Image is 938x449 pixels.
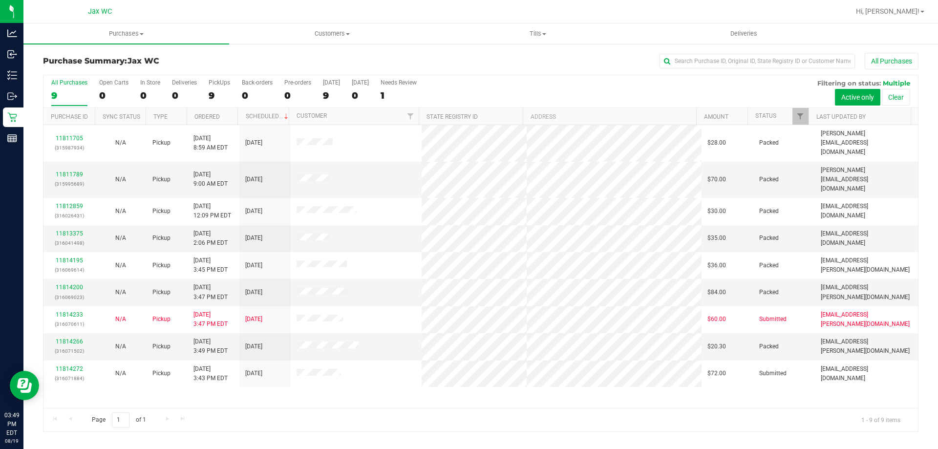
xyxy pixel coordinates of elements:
div: Deliveries [172,79,197,86]
span: Packed [759,342,779,351]
button: N/A [115,369,126,378]
span: [DATE] [245,175,262,184]
span: Multiple [883,79,910,87]
a: Ordered [194,113,220,120]
button: N/A [115,261,126,270]
a: 11814200 [56,284,83,291]
span: [DATE] 9:00 AM EDT [193,170,228,189]
a: State Registry ID [426,113,478,120]
span: [EMAIL_ADDRESS][DOMAIN_NAME] [821,202,912,220]
a: Amount [704,113,728,120]
span: Packed [759,234,779,243]
a: 11811789 [56,171,83,178]
span: $35.00 [707,234,726,243]
a: Customer [297,112,327,119]
span: [DATE] 3:47 PM EDT [193,310,228,329]
span: [PERSON_NAME][EMAIL_ADDRESS][DOMAIN_NAME] [821,166,912,194]
p: (316069614) [49,265,89,275]
div: Open Carts [99,79,128,86]
span: [DATE] 8:59 AM EDT [193,134,228,152]
span: [EMAIL_ADDRESS][DOMAIN_NAME] [821,229,912,248]
inline-svg: Analytics [7,28,17,38]
span: [EMAIL_ADDRESS][DOMAIN_NAME] [821,364,912,383]
button: N/A [115,288,126,297]
div: 9 [323,90,340,101]
span: Pickup [152,175,171,184]
button: N/A [115,315,126,324]
span: Packed [759,138,779,148]
span: Pickup [152,234,171,243]
span: [EMAIL_ADDRESS][PERSON_NAME][DOMAIN_NAME] [821,256,912,275]
div: 9 [51,90,87,101]
p: 03:49 PM EDT [4,411,19,437]
a: 11811705 [56,135,83,142]
span: $36.00 [707,261,726,270]
span: [DATE] [245,138,262,148]
p: (316070611) [49,320,89,329]
span: Pickup [152,138,171,148]
div: 0 [172,90,197,101]
input: 1 [112,412,129,428]
inline-svg: Inventory [7,70,17,80]
span: Not Applicable [115,343,126,350]
span: Customers [230,29,434,38]
span: Not Applicable [115,289,126,296]
span: $72.00 [707,369,726,378]
input: Search Purchase ID, Original ID, State Registry ID or Customer Name... [660,54,855,68]
span: Not Applicable [115,316,126,322]
span: Not Applicable [115,235,126,241]
span: $28.00 [707,138,726,148]
button: Clear [882,89,910,106]
p: (316026431) [49,211,89,220]
a: Last Updated By [816,113,866,120]
div: 0 [99,90,128,101]
span: Pickup [152,261,171,270]
a: Purchases [23,23,229,44]
inline-svg: Reports [7,133,17,143]
div: In Store [140,79,160,86]
h3: Purchase Summary: [43,57,335,65]
a: 11814266 [56,338,83,345]
div: PickUps [209,79,230,86]
span: [DATE] [245,234,262,243]
div: Back-orders [242,79,273,86]
span: 1 - 9 of 9 items [853,412,908,427]
a: 11814272 [56,365,83,372]
span: [DATE] [245,342,262,351]
inline-svg: Outbound [7,91,17,101]
button: N/A [115,138,126,148]
a: Customers [229,23,435,44]
span: $70.00 [707,175,726,184]
span: Tills [435,29,640,38]
div: [DATE] [323,79,340,86]
a: Filter [792,108,809,125]
span: Jax WC [88,7,112,16]
span: [DATE] [245,369,262,378]
p: (316071884) [49,374,89,383]
th: Address [523,108,696,125]
span: [DATE] 12:09 PM EDT [193,202,231,220]
div: [DATE] [352,79,369,86]
span: Packed [759,175,779,184]
button: Active only [835,89,880,106]
span: $20.30 [707,342,726,351]
span: $84.00 [707,288,726,297]
span: Page of 1 [84,412,154,428]
p: (316071502) [49,346,89,356]
a: Sync Status [103,113,140,120]
div: All Purchases [51,79,87,86]
a: Filter [403,108,419,125]
a: Deliveries [641,23,847,44]
button: All Purchases [865,53,918,69]
span: Pickup [152,288,171,297]
div: 1 [381,90,417,101]
span: [DATE] 2:06 PM EDT [193,229,228,248]
span: Not Applicable [115,262,126,269]
span: Submitted [759,315,787,324]
a: 11812859 [56,203,83,210]
span: [DATE] [245,288,262,297]
span: Pickup [152,207,171,216]
span: [PERSON_NAME][EMAIL_ADDRESS][DOMAIN_NAME] [821,129,912,157]
span: Not Applicable [115,176,126,183]
div: 9 [209,90,230,101]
